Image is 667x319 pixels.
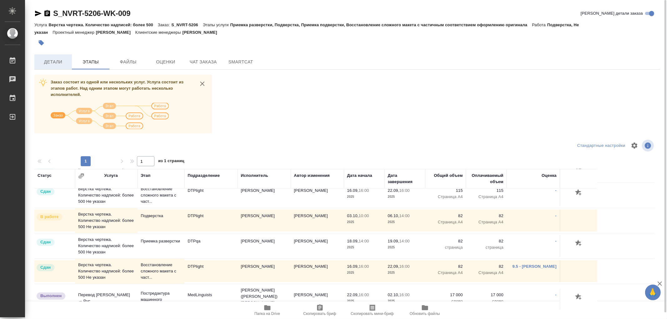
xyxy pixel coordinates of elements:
p: 16:00 [359,264,369,269]
p: Постредактура машинного перевода [141,290,181,309]
div: split button [576,141,627,151]
td: Верстка чертежа. Количество надписей: более 500 Не указан [75,183,138,208]
p: 17 000 [469,292,503,298]
p: Страница А4 [428,194,463,200]
p: [PERSON_NAME] [182,30,222,35]
td: [PERSON_NAME] [238,210,291,232]
span: Детали [38,58,68,66]
p: 82 [428,238,463,244]
p: 2025 [347,244,382,251]
p: 16.09, [347,188,359,193]
p: 16:00 [359,292,369,297]
p: 14:00 [399,239,410,243]
p: Выполнен [40,293,62,299]
button: Скопировать бриф [294,302,346,319]
p: 14:00 [359,239,369,243]
p: 82 [428,213,463,219]
div: Дата завершения [388,172,422,185]
span: Чат заказа [188,58,218,66]
a: 9.5 - [PERSON_NAME] [513,264,557,269]
p: 2025 [347,194,382,200]
div: Общий объем [434,172,463,179]
button: Сгруппировать [78,173,84,179]
td: [PERSON_NAME] ([PERSON_NAME]) [PERSON_NAME] Андреевна [238,284,291,315]
p: 18.09, [347,239,359,243]
a: - [555,188,557,193]
td: DTPqa [184,235,238,257]
button: Добавить тэг [34,36,48,50]
a: - [555,239,557,243]
p: Верстка чертежа. Количество надписей: более 500 [48,22,158,27]
button: Обновить файлы [399,302,451,319]
p: Работа [532,22,547,27]
span: Папка на Drive [255,312,280,316]
p: Приемка разверстки [141,238,181,244]
button: Добавить оценку [574,187,584,198]
p: Заказ: [158,22,171,27]
span: Заказ состоит из одной или нескольких услуг. Услуга состоит из этапов работ. Над одним этапом мог... [51,80,184,97]
p: 10:00 [359,213,369,218]
div: Дата начала [347,172,372,179]
td: [PERSON_NAME] [238,235,291,257]
td: [PERSON_NAME] [291,210,344,232]
button: Добавить оценку [574,238,584,249]
div: Оплачиваемый объем [469,172,503,185]
p: Страница А4 [428,219,463,225]
p: Страница А4 [469,194,503,200]
p: Услуга [34,22,48,27]
p: 03.10, [347,213,359,218]
p: 16.09, [347,264,359,269]
span: из 1 страниц [158,157,184,166]
p: 14:00 [399,213,410,218]
td: [PERSON_NAME] [291,184,344,206]
p: 82 [469,263,503,270]
p: Подверстка [141,213,181,219]
p: 82 [469,238,503,244]
p: В работе [40,214,58,220]
span: Настроить таблицу [627,138,642,153]
p: Приемка разверстки, Подверстка, Приемка подверстки, Восстановление сложного макета с частичным со... [230,22,532,27]
p: Сдан [40,264,51,271]
p: Проектный менеджер [53,30,96,35]
span: [PERSON_NAME] детали заказа [581,10,643,17]
td: Верстка чертежа. Количество надписей: более 500 Не указан [75,208,138,233]
p: Сдан [40,239,51,245]
div: Исполнитель [241,172,268,179]
button: close [198,79,207,88]
div: Подразделение [188,172,220,179]
p: 06.10, [388,213,399,218]
p: Восстановление сложного макета с част... [141,186,181,205]
p: 17 000 [428,292,463,298]
span: Этапы [76,58,106,66]
button: Добавить оценку [574,292,584,302]
p: 22.09, [388,264,399,269]
p: Страница А4 [428,270,463,276]
p: Клиентские менеджеры [135,30,183,35]
td: [PERSON_NAME] [291,260,344,282]
p: [PERSON_NAME] [96,30,135,35]
td: DTPlight [184,210,238,232]
p: 16:00 [399,292,410,297]
td: [PERSON_NAME] [238,260,291,282]
td: MedLinguists [184,289,238,311]
td: DTPlight [184,260,238,282]
p: Страница А4 [469,219,503,225]
p: 19.09, [388,239,399,243]
td: [PERSON_NAME] [238,184,291,206]
span: Скопировать мини-бриф [351,312,394,316]
button: Скопировать ссылку для ЯМессенджера [34,10,42,17]
span: 🙏 [648,286,658,299]
p: 22.09, [388,188,399,193]
div: Этап [141,172,150,179]
p: 2025 [388,298,422,304]
p: 16:00 [399,264,410,269]
span: SmartCat [226,58,256,66]
p: страница [428,244,463,251]
p: страница [469,244,503,251]
a: S_NVRT-5206-WK-009 [53,9,130,17]
p: Страница А4 [469,270,503,276]
button: 🙏 [645,285,661,300]
p: 2025 [388,219,422,225]
p: 2025 [388,194,422,200]
p: Этапы услуги [203,22,230,27]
